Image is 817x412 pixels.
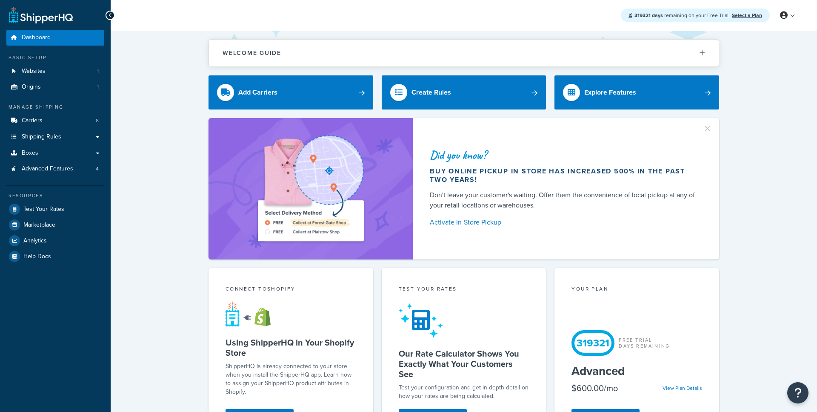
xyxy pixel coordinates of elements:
[411,86,451,98] div: Create Rules
[571,285,702,295] div: Your Plan
[22,133,61,141] span: Shipping Rules
[571,382,618,394] div: $600.00/mo
[23,237,47,245] span: Analytics
[22,165,73,173] span: Advanced Features
[663,384,702,392] a: View Plan Details
[223,50,281,56] h2: Welcome Guide
[6,113,104,129] a: Carriers8
[6,30,104,46] a: Dashboard
[430,167,699,184] div: Buy online pickup in store has increased 500% in the past two years!
[6,79,104,95] a: Origins1
[6,217,104,233] a: Marketplace
[97,68,99,75] span: 1
[226,362,356,396] p: ShipperHQ is already connected to your store when you install the ShipperHQ app. Learn how to ass...
[22,68,46,75] span: Websites
[6,161,104,177] li: Advanced Features
[6,104,104,111] div: Manage Shipping
[634,12,730,19] span: remaining on your Free Trial
[430,149,699,161] div: Did you know?
[22,150,38,157] span: Boxes
[619,337,670,349] div: Free Trial Days Remaining
[6,233,104,248] a: Analytics
[238,86,277,98] div: Add Carriers
[22,34,51,41] span: Dashboard
[97,84,99,91] span: 1
[6,79,104,95] li: Origins
[382,75,546,109] a: Create Rules
[6,192,104,199] div: Resources
[6,63,104,79] a: Websites1
[399,349,529,379] h5: Our Rate Calculator Shows You Exactly What Your Customers See
[23,253,51,260] span: Help Docs
[6,63,104,79] li: Websites
[571,330,614,356] div: 319321
[6,113,104,129] li: Carriers
[226,301,279,327] img: connect-shq-shopify-9b9a8c5a.svg
[634,12,663,19] strong: 319321 days
[399,285,529,295] div: Test your rates
[554,75,719,109] a: Explore Features
[209,75,373,109] a: Add Carriers
[23,206,64,213] span: Test Your Rates
[96,165,99,173] span: 4
[430,190,699,210] div: Don't leave your customer's waiting. Offer them the convenience of local pickup at any of your re...
[399,383,529,400] div: Test your configuration and get in-depth detail on how your rates are being calculated.
[226,285,356,295] div: Connect to Shopify
[787,382,808,403] button: Open Resource Center
[430,216,699,228] a: Activate In-Store Pickup
[23,222,55,229] span: Marketplace
[226,337,356,358] h5: Using ShipperHQ in Your Shopify Store
[96,117,99,124] span: 8
[6,249,104,264] a: Help Docs
[22,84,41,91] span: Origins
[22,117,43,124] span: Carriers
[234,131,388,247] img: ad-shirt-map-b0359fc47e01cab431d101c4b569394f6a03f54285957d908178d52f29eb9668.png
[6,54,104,61] div: Basic Setup
[584,86,636,98] div: Explore Features
[571,364,702,378] h5: Advanced
[6,161,104,177] a: Advanced Features4
[6,145,104,161] a: Boxes
[6,129,104,145] a: Shipping Rules
[209,40,719,66] button: Welcome Guide
[732,12,762,19] a: Select a Plan
[6,202,104,217] a: Test Your Rates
